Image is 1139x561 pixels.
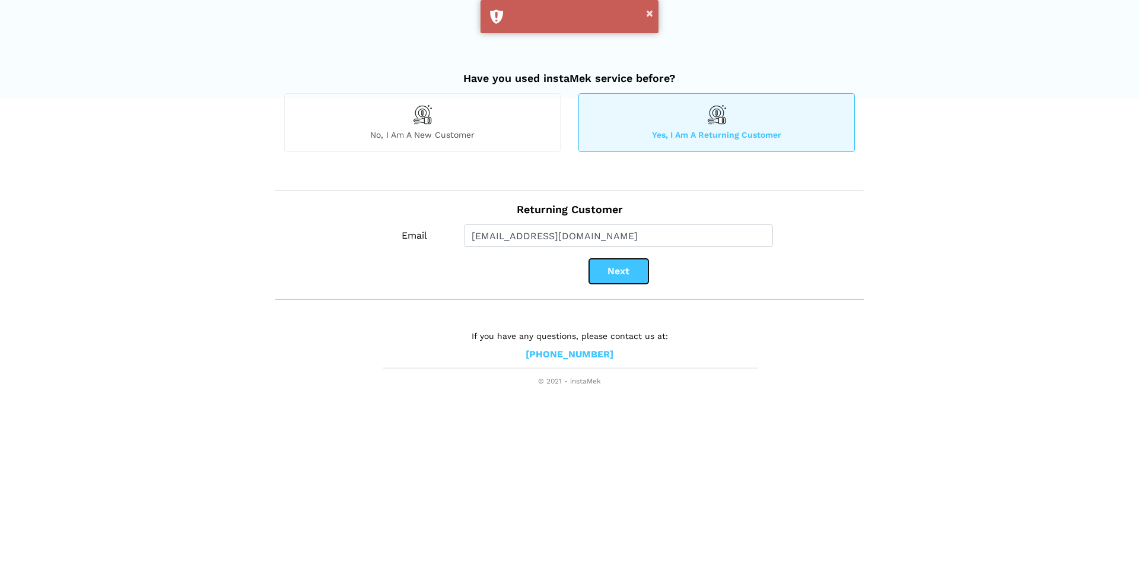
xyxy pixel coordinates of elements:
[383,329,756,343] p: If you have any questions, please contact us at:
[646,5,653,21] button: ×
[285,129,560,140] span: No, I am a new customer
[526,348,613,361] a: [PHONE_NUMBER]
[383,377,756,386] span: © 2021 - instaMek
[284,191,855,216] h2: Returning Customer
[589,259,648,284] button: Next
[284,60,855,85] h2: Have you used instaMek service before?
[579,129,854,140] span: Yes, I am a returning customer
[382,224,446,247] label: Email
